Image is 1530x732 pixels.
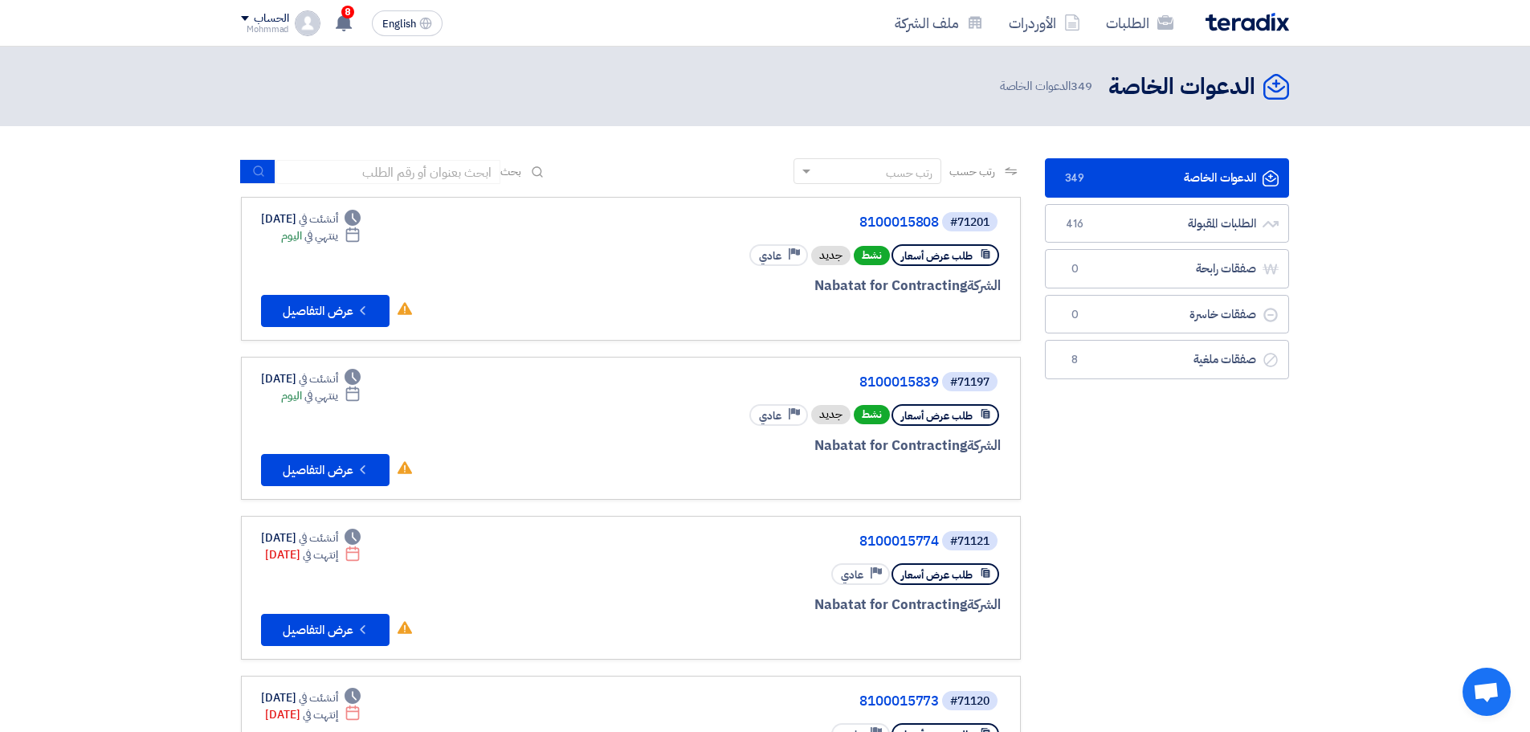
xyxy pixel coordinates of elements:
div: [DATE] [261,530,361,546]
a: الدعوات الخاصة349 [1045,158,1289,198]
span: الشركة [967,276,1002,296]
div: [DATE] [261,689,361,706]
a: 8100015839 [618,375,939,390]
div: اليوم [281,227,361,244]
button: عرض التفاصيل [261,614,390,646]
span: ينتهي في [304,387,337,404]
button: عرض التفاصيل [261,295,390,327]
a: صفقات خاسرة0 [1045,295,1289,334]
span: الدعوات الخاصة [1000,77,1095,96]
span: أنشئت في [299,211,337,227]
a: 8100015773 [618,694,939,709]
span: 416 [1065,216,1084,232]
div: #71201 [950,217,989,228]
div: [DATE] [265,546,361,563]
button: English [372,10,443,36]
div: [DATE] [261,211,361,227]
span: أنشئت في [299,689,337,706]
a: الأوردرات [996,4,1093,42]
div: #71121 [950,536,989,547]
h2: الدعوات الخاصة [1108,72,1255,103]
span: 0 [1065,307,1084,323]
span: رتب حسب [949,163,995,180]
a: صفقات ملغية8 [1045,340,1289,379]
span: أنشئت في [299,530,337,546]
div: الحساب [254,12,288,26]
div: رتب حسب [886,165,932,182]
div: Mohmmad [241,25,288,34]
span: عادي [759,408,781,423]
img: Teradix logo [1206,13,1289,31]
div: #71197 [950,377,989,388]
span: إنتهت في [303,546,337,563]
div: جديد [811,246,851,265]
span: عادي [841,567,863,583]
div: اليوم [281,387,361,404]
input: ابحث بعنوان أو رقم الطلب [275,160,500,184]
span: نشط [854,405,890,424]
div: Nabatat for Contracting [614,595,1001,615]
div: Nabatat for Contracting [614,276,1001,296]
span: طلب عرض أسعار [901,567,973,583]
span: أنشئت في [299,370,337,387]
a: دردشة مفتوحة [1463,668,1511,716]
span: عادي [759,248,781,264]
a: الطلبات [1093,4,1186,42]
div: [DATE] [265,706,361,723]
div: #71120 [950,696,989,707]
span: 8 [1065,352,1084,368]
div: جديد [811,405,851,424]
div: Nabatat for Contracting [614,436,1001,456]
span: إنتهت في [303,706,337,723]
span: 0 [1065,261,1084,277]
button: عرض التفاصيل [261,454,390,486]
span: English [382,18,416,30]
a: صفقات رابحة0 [1045,249,1289,288]
span: بحث [500,163,521,180]
span: الشركة [967,595,1002,615]
span: نشط [854,246,890,265]
a: 8100015774 [618,534,939,549]
span: الشركة [967,436,1002,456]
a: ملف الشركة [882,4,996,42]
span: طلب عرض أسعار [901,248,973,264]
span: 349 [1071,77,1092,95]
span: طلب عرض أسعار [901,408,973,423]
a: الطلبات المقبولة416 [1045,204,1289,243]
span: 349 [1065,170,1084,186]
img: profile_test.png [295,10,320,36]
span: 8 [341,6,354,18]
a: 8100015808 [618,215,939,230]
div: [DATE] [261,370,361,387]
span: ينتهي في [304,227,337,244]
